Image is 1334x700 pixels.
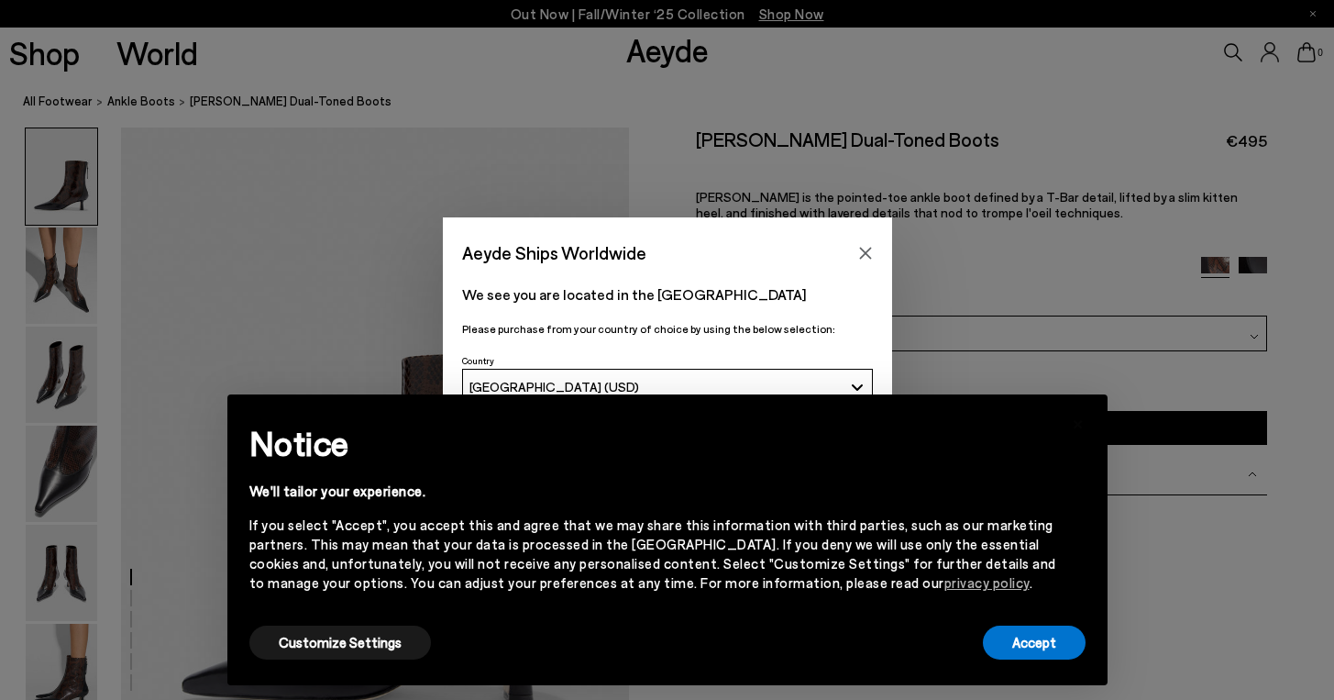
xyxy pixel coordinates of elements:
[944,574,1030,591] a: privacy policy
[249,516,1056,593] div: If you select "Accept", you accept this and agree that we may share this information with third p...
[1072,408,1085,435] span: ×
[462,320,873,338] p: Please purchase from your country of choice by using the below selection:
[249,419,1056,467] h2: Notice
[249,626,431,660] button: Customize Settings
[462,355,494,366] span: Country
[1056,400,1100,444] button: Close this notice
[462,283,873,306] p: We see you are located in the [GEOGRAPHIC_DATA]
[462,237,646,269] span: Aeyde Ships Worldwide
[249,482,1056,501] div: We'll tailor your experience.
[852,239,879,267] button: Close
[983,626,1086,660] button: Accept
